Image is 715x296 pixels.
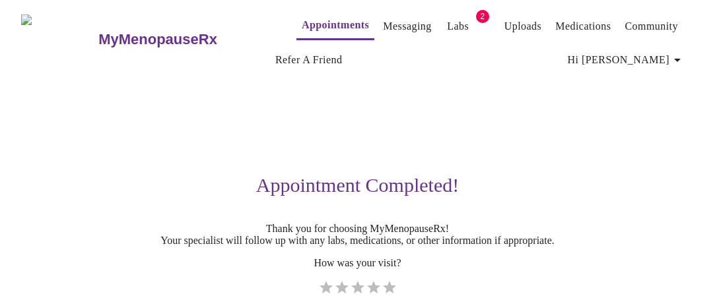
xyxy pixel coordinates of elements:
a: Uploads [504,17,542,36]
button: Refer a Friend [270,47,348,73]
a: Messaging [383,17,431,36]
a: Refer a Friend [275,51,343,69]
a: Labs [447,17,469,36]
button: Appointments [296,12,374,40]
img: MyMenopauseRx Logo [21,15,97,64]
button: Uploads [499,13,547,40]
p: Thank you for choosing MyMenopauseRx! Your specialist will follow up with any labs, medications, ... [21,223,694,247]
a: MyMenopauseRx [97,16,270,63]
h3: Appointment Completed! [21,174,694,196]
a: Appointments [302,16,369,34]
button: Messaging [378,13,436,40]
span: Hi [PERSON_NAME] [568,51,685,69]
button: Community [619,13,683,40]
a: Community [625,17,678,36]
button: Hi [PERSON_NAME] [562,47,691,73]
button: Labs [437,13,479,40]
a: Medications [555,17,611,36]
h3: MyMenopauseRx [98,31,217,48]
p: How was your visit? [21,257,694,269]
span: 2 [476,10,489,23]
button: Medications [550,13,616,40]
